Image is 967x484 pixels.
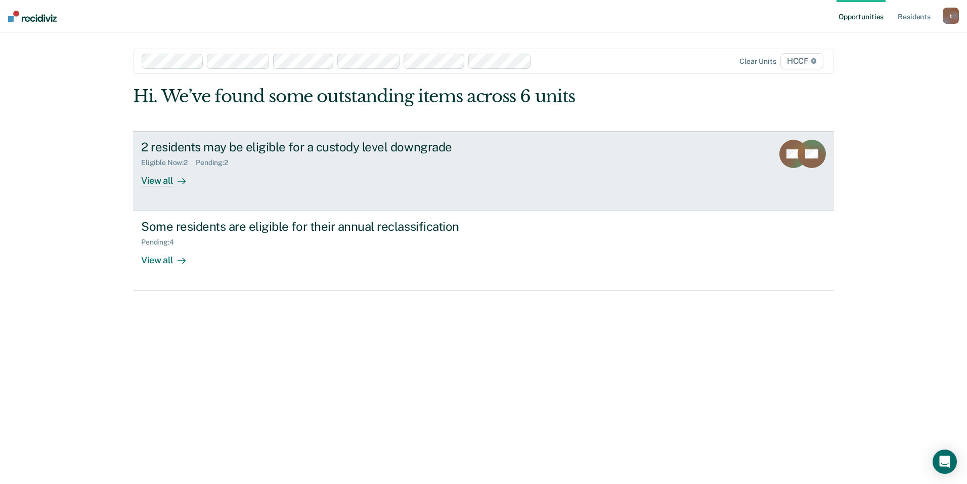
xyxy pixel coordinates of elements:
a: 2 residents may be eligible for a custody level downgradeEligible Now:2Pending:2View all [133,131,834,211]
div: Eligible Now : 2 [141,158,196,167]
div: View all [141,167,198,186]
div: 2 residents may be eligible for a custody level downgrade [141,140,496,154]
button: t [943,8,959,24]
div: Pending : 2 [196,158,236,167]
span: HCCF [780,53,823,69]
a: Some residents are eligible for their annual reclassificationPending:4View all [133,211,834,291]
img: Recidiviz [8,11,57,22]
div: Clear units [739,57,776,66]
div: Some residents are eligible for their annual reclassification [141,219,496,234]
div: View all [141,247,198,266]
div: Hi. We’ve found some outstanding items across 6 units [133,86,694,107]
div: Pending : 4 [141,238,182,247]
div: Open Intercom Messenger [933,450,957,474]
